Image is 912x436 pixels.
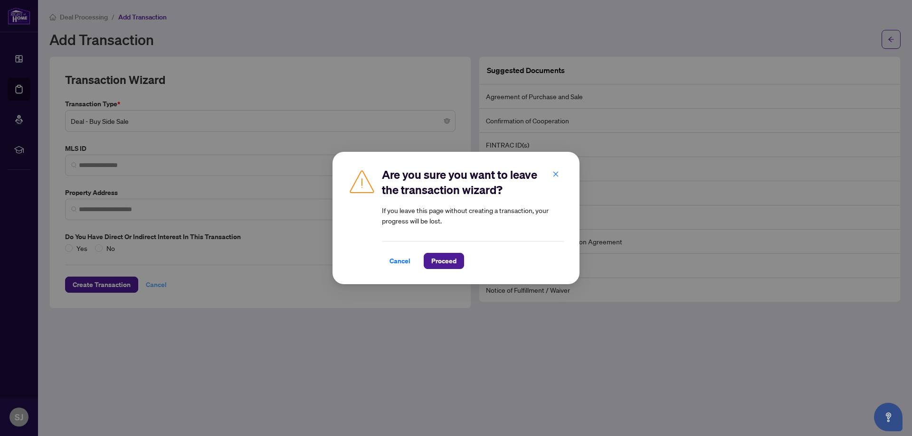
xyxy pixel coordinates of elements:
[431,253,456,269] span: Proceed
[382,253,418,269] button: Cancel
[382,167,564,197] h2: Are you sure you want to leave the transaction wizard?
[389,253,410,269] span: Cancel
[382,205,564,226] article: If you leave this page without creating a transaction, your progress will be lost.
[874,403,902,431] button: Open asap
[552,171,559,177] span: close
[424,253,464,269] button: Proceed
